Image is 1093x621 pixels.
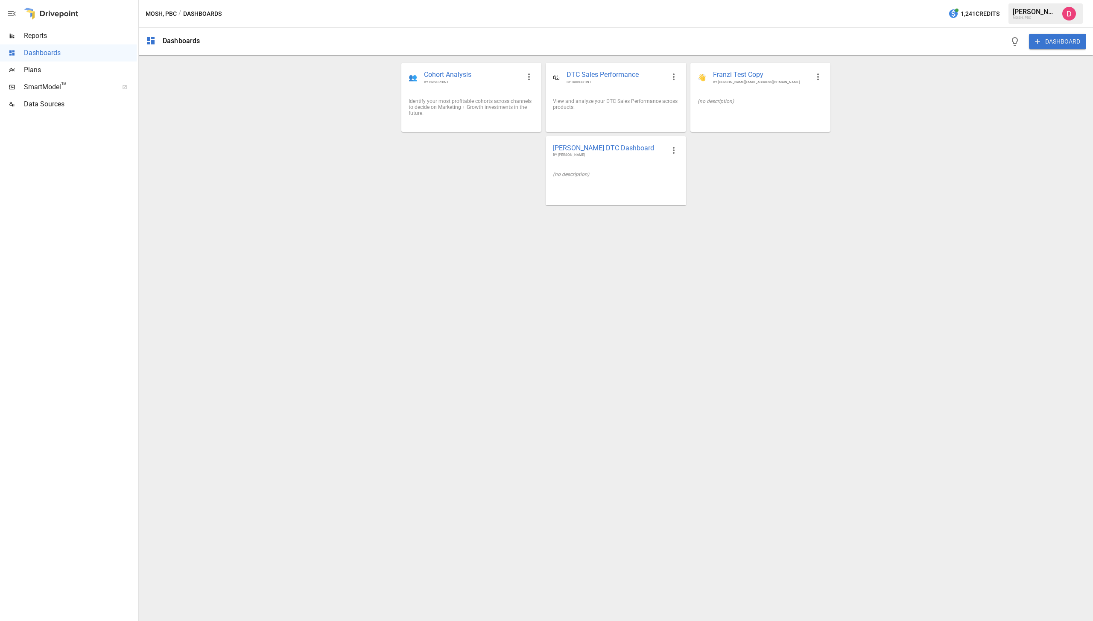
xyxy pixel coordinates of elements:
button: Andrew Horton [1057,2,1081,26]
img: Andrew Horton [1062,7,1076,21]
div: Dashboards [163,37,200,45]
span: [PERSON_NAME] DTC Dashboard [553,144,665,152]
span: 1,241 Credits [961,9,999,19]
span: Plans [24,65,137,75]
span: ™ [61,81,67,91]
span: BY [PERSON_NAME][EMAIL_ADDRESS][DOMAIN_NAME] [713,80,810,85]
span: DTC Sales Performance [567,70,665,80]
span: BY DRIVEPOINT [567,80,665,85]
button: 1,241Credits [945,6,1003,22]
button: DASHBOARD [1029,34,1086,49]
div: [PERSON_NAME] [1013,8,1057,16]
div: 🛍 [553,73,560,82]
span: Franzi Test Copy [713,70,810,80]
button: MOSH, PBC [146,9,177,19]
div: View and analyze your DTC Sales Performance across products. [553,98,678,110]
div: Identify your most profitable cohorts across channels to decide on Marketing + Growth investments... [409,98,534,116]
span: Reports [24,31,137,41]
span: Cohort Analysis [424,70,520,80]
div: 👋 [698,73,706,82]
span: BY DRIVEPOINT [424,80,520,85]
div: (no description) [698,98,823,104]
div: MOSH, PBC [1013,16,1057,20]
span: Data Sources [24,99,137,109]
span: Dashboards [24,48,137,58]
div: / [178,9,181,19]
span: BY [PERSON_NAME] [553,152,665,158]
div: 👥 [409,73,417,82]
span: SmartModel [24,82,113,92]
div: (no description) [553,171,678,177]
